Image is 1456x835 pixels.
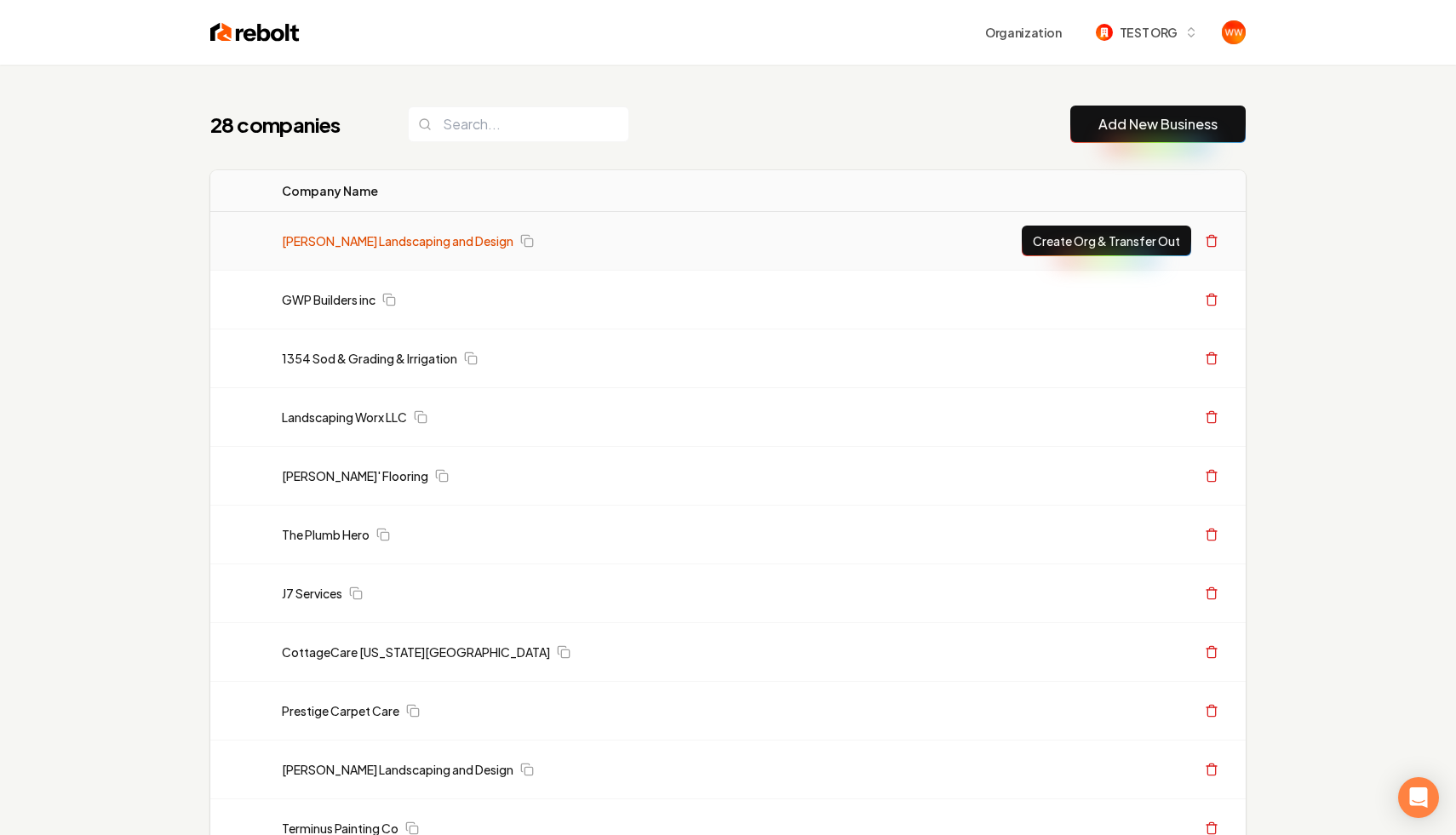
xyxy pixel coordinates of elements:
button: Open user button [1222,20,1246,44]
input: Search... [408,106,629,142]
button: Organization [975,17,1072,48]
img: Rebolt Logo [210,20,300,44]
a: The Plumb Hero [282,526,370,543]
a: Landscaping Worx LLC [282,409,407,426]
a: [PERSON_NAME]' Flooring [282,467,428,484]
a: GWP Builders inc [282,291,375,308]
a: J7 Services [282,585,342,602]
button: Add New Business [1070,106,1246,143]
img: TEST ORG [1096,24,1113,41]
a: [PERSON_NAME] Landscaping and Design [282,232,513,249]
a: Prestige Carpet Care [282,702,399,719]
span: TEST ORG [1120,24,1178,42]
img: Will Wallace [1222,20,1246,44]
th: Company Name [268,170,836,212]
h1: 28 companies [210,111,374,138]
button: Create Org & Transfer Out [1022,226,1191,256]
a: [PERSON_NAME] Landscaping and Design [282,761,513,778]
a: Add New Business [1098,114,1218,134]
div: Open Intercom Messenger [1398,777,1439,818]
a: CottageCare [US_STATE][GEOGRAPHIC_DATA] [282,643,550,661]
a: 1354 Sod & Grading & Irrigation [282,350,457,367]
